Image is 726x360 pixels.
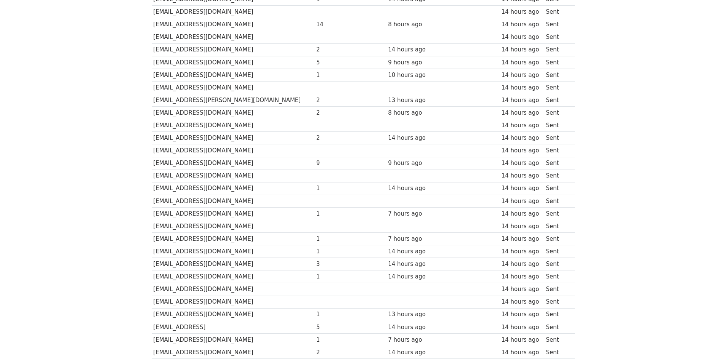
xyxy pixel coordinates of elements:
div: 14 hours ago [502,8,542,16]
div: 1 [316,336,349,344]
td: [EMAIL_ADDRESS][DOMAIN_NAME] [152,195,314,207]
td: [EMAIL_ADDRESS][DOMAIN_NAME] [152,157,314,170]
td: [EMAIL_ADDRESS][DOMAIN_NAME] [152,31,314,43]
div: 1 [316,272,349,281]
div: 14 hours ago [502,20,542,29]
div: 8 hours ago [388,20,442,29]
td: Sent [544,296,571,308]
div: 1 [316,310,349,319]
div: 14 hours ago [502,323,542,332]
div: 14 hours ago [502,272,542,281]
td: [EMAIL_ADDRESS][DOMAIN_NAME] [152,283,314,296]
div: 3 [316,260,349,269]
div: 7 hours ago [388,210,442,218]
div: 1 [316,184,349,193]
div: 10 hours ago [388,71,442,80]
div: 5 [316,323,349,332]
td: Sent [544,270,571,283]
div: 5 [316,58,349,67]
td: [EMAIL_ADDRESS][DOMAIN_NAME] [152,258,314,270]
td: Sent [544,107,571,119]
td: [EMAIL_ADDRESS][DOMAIN_NAME] [152,220,314,232]
div: 14 hours ago [388,272,442,281]
div: 14 hours ago [502,45,542,54]
div: 14 hours ago [388,323,442,332]
td: Sent [544,321,571,333]
div: 14 hours ago [502,197,542,206]
div: 14 hours ago [502,109,542,117]
div: 2 [316,45,349,54]
div: 14 hours ago [502,210,542,218]
div: 1 [316,247,349,256]
td: Sent [544,182,571,195]
div: 14 hours ago [502,336,542,344]
div: 14 hours ago [502,159,542,168]
td: [EMAIL_ADDRESS][DOMAIN_NAME] [152,107,314,119]
div: 1 [316,210,349,218]
td: [EMAIL_ADDRESS][DOMAIN_NAME] [152,170,314,182]
td: [EMAIL_ADDRESS][DOMAIN_NAME] [152,144,314,157]
div: 14 hours ago [388,134,442,142]
div: 14 hours ago [388,247,442,256]
iframe: Chat Widget [688,323,726,360]
div: 14 hours ago [388,45,442,54]
td: Sent [544,56,571,69]
td: [EMAIL_ADDRESS][DOMAIN_NAME] [152,270,314,283]
div: 13 hours ago [388,310,442,319]
td: Sent [544,31,571,43]
td: Sent [544,258,571,270]
div: 2 [316,134,349,142]
td: Sent [544,157,571,170]
td: [EMAIL_ADDRESS][DOMAIN_NAME] [152,81,314,94]
div: 14 hours ago [502,184,542,193]
td: [EMAIL_ADDRESS][DOMAIN_NAME] [152,346,314,358]
div: 14 hours ago [388,260,442,269]
td: Sent [544,69,571,81]
div: 14 hours ago [502,83,542,92]
td: Sent [544,283,571,296]
div: 14 hours ago [502,247,542,256]
td: Sent [544,144,571,157]
td: Sent [544,6,571,18]
div: 9 hours ago [388,58,442,67]
div: 14 hours ago [388,184,442,193]
td: Sent [544,170,571,182]
div: 13 hours ago [388,96,442,105]
td: Sent [544,333,571,346]
div: 7 hours ago [388,336,442,344]
td: Sent [544,94,571,107]
div: 9 [316,159,349,168]
td: [EMAIL_ADDRESS][DOMAIN_NAME] [152,69,314,81]
div: 1 [316,235,349,243]
td: Sent [544,18,571,31]
div: 14 hours ago [502,146,542,155]
td: [EMAIL_ADDRESS][DOMAIN_NAME] [152,296,314,308]
div: 9 hours ago [388,159,442,168]
td: Sent [544,308,571,321]
div: 14 hours ago [502,310,542,319]
td: Sent [544,119,571,132]
div: 14 hours ago [502,171,542,180]
div: 7 hours ago [388,235,442,243]
div: 14 hours ago [502,96,542,105]
td: Sent [544,195,571,207]
div: 14 hours ago [502,260,542,269]
td: [EMAIL_ADDRESS][DOMAIN_NAME] [152,132,314,144]
td: [EMAIL_ADDRESS][DOMAIN_NAME] [152,56,314,69]
td: Sent [544,207,571,220]
div: 8 hours ago [388,109,442,117]
div: 14 hours ago [502,58,542,67]
div: 14 hours ago [502,121,542,130]
div: 2 [316,348,349,357]
td: [EMAIL_ADDRESS][DOMAIN_NAME] [152,245,314,258]
td: [EMAIL_ADDRESS][DOMAIN_NAME] [152,6,314,18]
div: 14 hours ago [502,235,542,243]
td: [EMAIL_ADDRESS][DOMAIN_NAME] [152,43,314,56]
td: [EMAIL_ADDRESS][DOMAIN_NAME] [152,233,314,245]
div: 14 [316,20,349,29]
div: 14 hours ago [502,33,542,42]
td: Sent [544,233,571,245]
td: Sent [544,245,571,258]
td: Sent [544,81,571,94]
td: Sent [544,220,571,232]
